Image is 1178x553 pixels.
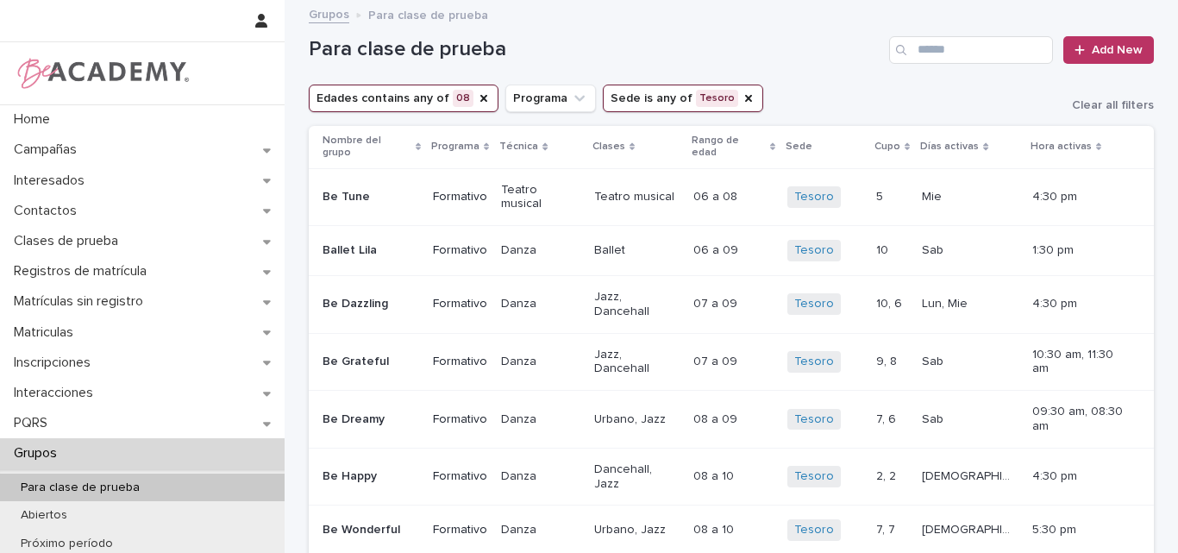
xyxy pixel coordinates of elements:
[876,519,899,537] p: 7, 7
[794,355,834,369] a: Tesoro
[323,243,418,258] p: Ballet Lila
[594,190,680,204] p: Teatro musical
[323,469,418,484] p: Be Happy
[922,409,947,427] p: Sab
[7,233,132,249] p: Clases de prueba
[874,137,900,156] p: Cupo
[1072,99,1154,111] span: Clear all filters
[7,293,157,310] p: Matrículas sin registro
[876,186,887,204] p: 5
[594,412,680,427] p: Urbano, Jazz
[433,297,487,311] p: Formativo
[7,324,87,341] p: Matriculas
[501,243,580,258] p: Danza
[433,469,487,484] p: Formativo
[323,131,411,163] p: Nombre del grupo
[7,203,91,219] p: Contactos
[794,190,834,204] a: Tesoro
[7,173,98,189] p: Interesados
[309,448,1154,506] tr: Be HappyFormativoDanzaDancehall, Jazz08 a 1008 a 10 Tesoro 2, 22, 2 [DEMOGRAPHIC_DATA], Mar[DEMOG...
[794,297,834,311] a: Tesoro
[1092,44,1143,56] span: Add New
[786,137,812,156] p: Sede
[1032,243,1126,258] p: 1:30 pm
[693,519,737,537] p: 08 a 10
[889,36,1053,64] input: Search
[323,297,418,311] p: Be Dazzling
[876,293,905,311] p: 10, 6
[1032,405,1126,434] p: 09:30 am, 08:30 am
[594,348,680,377] p: Jazz, Dancehall
[323,523,418,537] p: Be Wonderful
[693,466,737,484] p: 08 a 10
[7,481,154,495] p: Para clase de prueba
[594,243,680,258] p: Ballet
[1031,137,1092,156] p: Hora activas
[501,183,580,212] p: Teatro musical
[876,351,900,369] p: 9, 8
[594,290,680,319] p: Jazz, Dancehall
[1032,348,1126,377] p: 10:30 am, 11:30 am
[309,85,498,112] button: Edades
[876,240,892,258] p: 10
[1058,99,1154,111] button: Clear all filters
[7,141,91,158] p: Campañas
[431,137,479,156] p: Programa
[794,469,834,484] a: Tesoro
[7,445,71,462] p: Grupos
[693,409,741,427] p: 08 a 09
[309,37,882,62] h1: Para clase de prueba
[692,131,766,163] p: Rango de edad
[594,462,680,492] p: Dancehall, Jazz
[1032,190,1126,204] p: 4:30 pm
[501,412,580,427] p: Danza
[876,466,899,484] p: 2, 2
[309,333,1154,391] tr: Be GratefulFormativoDanzaJazz, Dancehall07 a 0907 a 09 Tesoro 9, 89, 8 SabSab 10:30 am, 11:30 am
[433,243,487,258] p: Formativo
[922,466,1021,484] p: [DEMOGRAPHIC_DATA], Mar
[920,137,979,156] p: Días activas
[323,190,418,204] p: Be Tune
[693,351,741,369] p: 07 a 09
[7,111,64,128] p: Home
[876,409,899,427] p: 7, 6
[693,186,741,204] p: 06 a 08
[1032,469,1126,484] p: 4:30 pm
[603,85,763,112] button: Sede
[14,56,191,91] img: WPrjXfSUmiLcdUfaYY4Q
[501,297,580,311] p: Danza
[922,186,945,204] p: Mie
[309,3,349,23] a: Grupos
[309,391,1154,449] tr: Be DreamyFormativoDanzaUrbano, Jazz08 a 0908 a 09 Tesoro 7, 67, 6 SabSab 09:30 am, 08:30 am
[922,351,947,369] p: Sab
[433,523,487,537] p: Formativo
[323,412,418,427] p: Be Dreamy
[7,385,107,401] p: Interacciones
[7,355,104,371] p: Inscripciones
[501,355,580,369] p: Danza
[1063,36,1154,64] a: Add New
[1032,297,1126,311] p: 4:30 pm
[794,243,834,258] a: Tesoro
[433,412,487,427] p: Formativo
[433,190,487,204] p: Formativo
[592,137,625,156] p: Clases
[309,226,1154,276] tr: Ballet LilaFormativoDanzaBallet06 a 0906 a 09 Tesoro 1010 SabSab 1:30 pm
[693,293,741,311] p: 07 a 09
[433,355,487,369] p: Formativo
[7,508,81,523] p: Abiertos
[594,523,680,537] p: Urbano, Jazz
[7,263,160,280] p: Registros de matrícula
[1032,523,1126,537] p: 5:30 pm
[501,469,580,484] p: Danza
[794,523,834,537] a: Tesoro
[922,293,971,311] p: Lun, Mie
[7,537,127,551] p: Próximo período
[309,168,1154,226] tr: Be TuneFormativoTeatro musicalTeatro musical06 a 0806 a 08 Tesoro 55 MieMie 4:30 pm
[922,519,1021,537] p: [DEMOGRAPHIC_DATA], Mar
[499,137,538,156] p: Técnica
[323,355,418,369] p: Be Grateful
[7,415,61,431] p: PQRS
[501,523,580,537] p: Danza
